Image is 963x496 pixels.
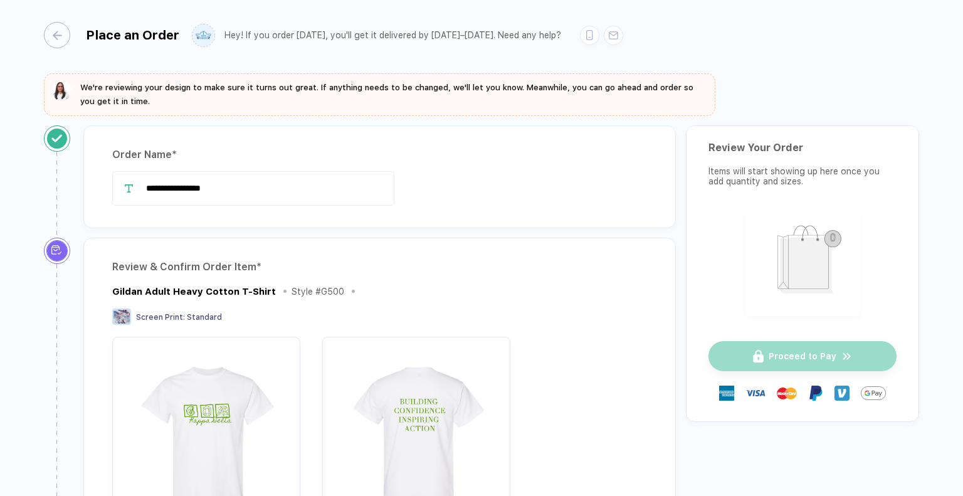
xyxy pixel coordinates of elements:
img: GPay [861,381,886,406]
div: Style # G500 [292,287,344,297]
div: Review Your Order [708,142,897,154]
div: Hey! If you order [DATE], you'll get it delivered by [DATE]–[DATE]. Need any help? [224,30,561,41]
img: Screen Print [112,309,131,325]
img: Paypal [808,386,823,401]
img: user profile [192,24,214,46]
span: Standard [187,313,222,322]
div: Items will start showing up here once you add quantity and sizes. [708,166,897,186]
img: Venmo [834,386,850,401]
img: shopping_bag.png [751,217,855,308]
img: express [719,386,734,401]
span: We're reviewing your design to make sure it turns out great. If anything needs to be changed, we'... [80,83,693,106]
div: Review & Confirm Order Item [112,257,647,277]
div: Order Name [112,145,647,165]
div: Gildan Adult Heavy Cotton T-Shirt [112,286,276,297]
span: Screen Print : [136,313,185,322]
div: Place an Order [86,28,179,43]
img: sophie [51,81,71,101]
button: We're reviewing your design to make sure it turns out great. If anything needs to be changed, we'... [51,81,708,108]
img: master-card [777,383,797,403]
img: visa [745,383,766,403]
